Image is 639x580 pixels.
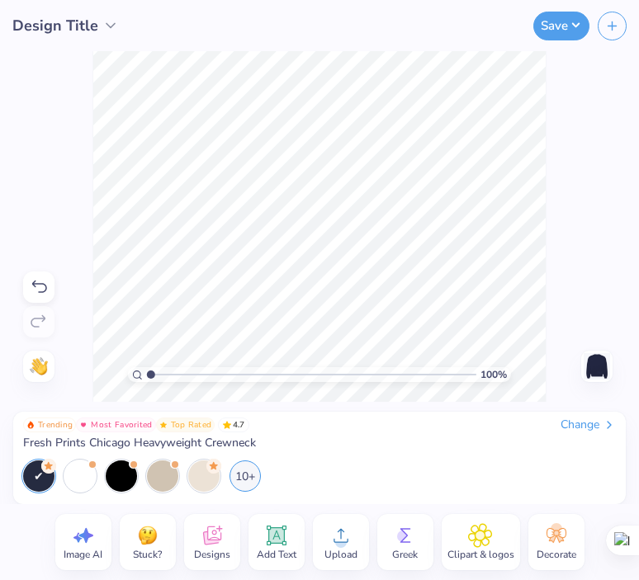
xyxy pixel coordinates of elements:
[324,548,357,561] span: Upload
[392,548,418,561] span: Greek
[156,417,215,432] button: Badge Button
[230,460,261,492] div: 10+
[79,421,88,429] img: Most Favorited sort
[257,548,296,561] span: Add Text
[584,353,610,380] img: Back
[537,548,576,561] span: Decorate
[76,417,155,432] button: Badge Button
[23,417,76,432] button: Badge Button
[171,421,212,429] span: Top Rated
[64,548,102,561] span: Image AI
[38,421,73,429] span: Trending
[135,523,160,548] img: Stuck?
[194,548,230,561] span: Designs
[480,367,507,382] span: 100 %
[26,421,35,429] img: Trending sort
[133,548,162,561] span: Stuck?
[561,417,616,432] div: Change
[23,436,256,450] span: Fresh Prints Chicago Heavyweight Crewneck
[159,421,168,429] img: Top Rated sort
[218,417,249,432] span: 4.7
[12,15,98,37] span: Design Title
[447,548,514,561] span: Clipart & logos
[533,12,589,40] button: Save
[91,421,152,429] span: Most Favorited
